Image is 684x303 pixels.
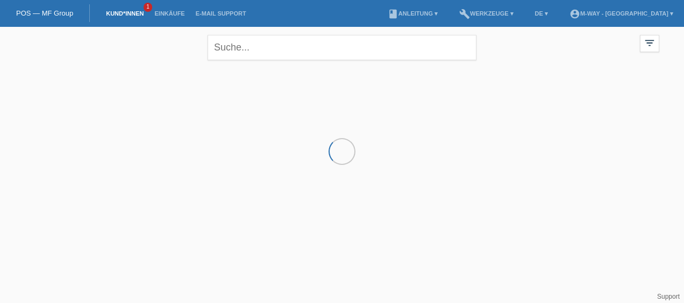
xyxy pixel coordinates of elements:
[644,37,655,49] i: filter_list
[454,10,519,17] a: buildWerkzeuge ▾
[530,10,553,17] a: DE ▾
[657,293,680,300] a: Support
[208,35,476,60] input: Suche...
[16,9,73,17] a: POS — MF Group
[149,10,190,17] a: Einkäufe
[388,9,398,19] i: book
[190,10,252,17] a: E-Mail Support
[459,9,470,19] i: build
[144,3,152,12] span: 1
[564,10,679,17] a: account_circlem-way - [GEOGRAPHIC_DATA] ▾
[569,9,580,19] i: account_circle
[101,10,149,17] a: Kund*innen
[382,10,443,17] a: bookAnleitung ▾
